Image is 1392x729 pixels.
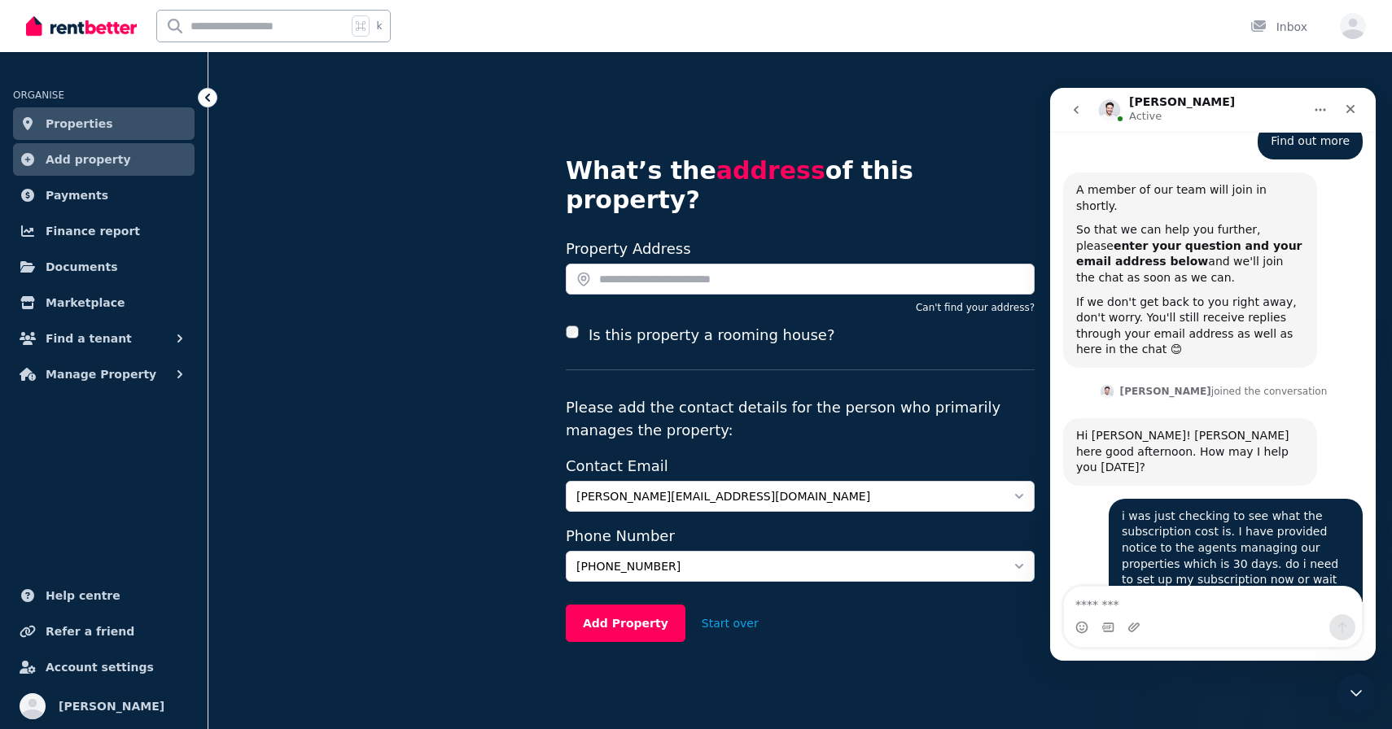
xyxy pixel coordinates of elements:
button: Can't find your address? [916,301,1035,314]
a: Documents [13,251,195,283]
span: Payments [46,186,108,205]
span: Add property [46,150,131,169]
span: Marketplace [46,293,125,312]
button: Start over [685,605,775,641]
span: Properties [46,114,113,133]
label: Phone Number [566,525,1035,548]
button: Add Property [566,605,685,642]
span: address [716,156,825,185]
span: [PERSON_NAME] [59,696,164,716]
a: Properties [13,107,195,140]
a: Marketplace [13,286,195,319]
iframe: Intercom live chat [1337,674,1376,713]
label: Contact Email [566,455,1035,478]
span: Finance report [46,221,140,241]
span: Refer a friend [46,622,134,641]
span: Documents [46,257,118,277]
a: Finance report [13,215,195,247]
label: Property Address [566,240,691,257]
span: Find a tenant [46,329,132,348]
button: Manage Property [13,358,195,391]
span: Account settings [46,657,154,677]
a: Account settings [13,651,195,683]
p: Please add the contact details for the person who primarily manages the property: [566,396,1035,442]
button: [PHONE_NUMBER] [566,551,1035,582]
a: Help centre [13,579,195,612]
span: [PERSON_NAME][EMAIL_ADDRESS][DOMAIN_NAME] [576,488,1001,504]
button: Find a tenant [13,322,195,355]
a: Refer a friend [13,615,195,648]
iframe: Intercom live chat [1050,88,1376,661]
button: [PERSON_NAME][EMAIL_ADDRESS][DOMAIN_NAME] [566,481,1035,512]
label: Is this property a rooming house? [589,324,834,347]
span: ORGANISE [13,89,64,101]
a: Payments [13,179,195,212]
span: Manage Property [46,364,156,384]
span: [PHONE_NUMBER] [576,558,1001,574]
span: Help centre [46,586,120,605]
div: Inbox [1250,19,1307,35]
img: RentBetter [26,14,137,38]
span: k [376,20,382,33]
a: Add property [13,143,195,176]
h4: What’s the of this property? [566,156,1035,215]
